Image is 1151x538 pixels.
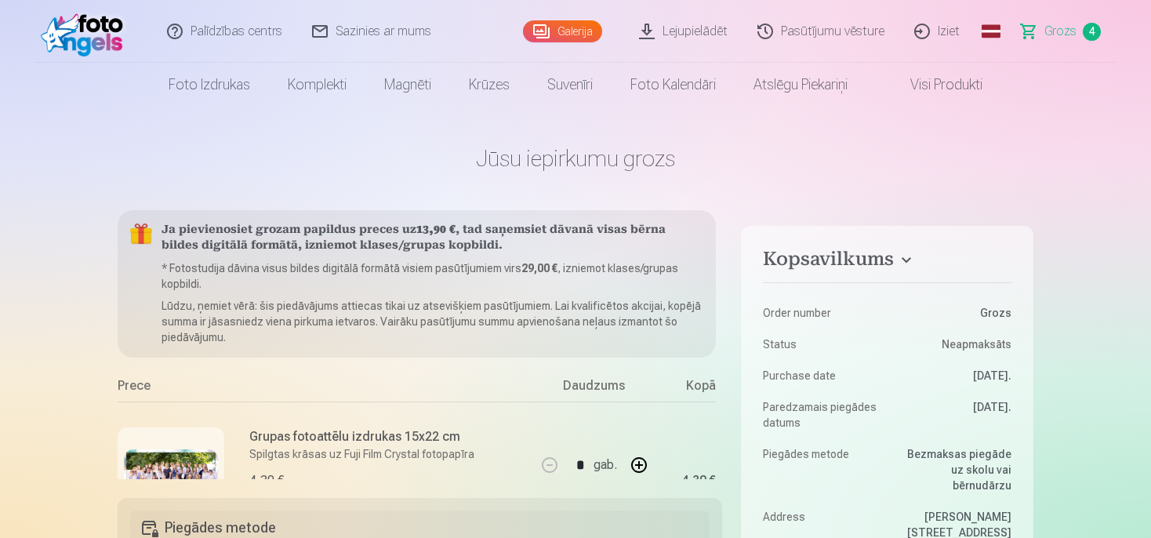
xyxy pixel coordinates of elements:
[118,144,1033,173] h1: Jūsu iepirkumu grozs
[521,262,557,274] b: 29,00 €
[866,63,1001,107] a: Visi produkti
[162,223,703,254] h5: Ja pievienosiet grozam papildus preces uz , tad saņemsiet dāvanā visas bērna bildes digitālā form...
[523,20,602,42] a: Galerija
[162,260,703,292] p: * Fotostudija dāvina visus bildes digitālā formātā visiem pasūtījumiem virs , izniemot klases/gru...
[118,376,536,402] div: Prece
[41,6,131,56] img: /fa1
[763,368,880,384] dt: Purchase date
[536,376,653,402] div: Daudzums
[763,399,880,431] dt: Paredzamais piegādes datums
[942,336,1011,352] span: Neapmaksāts
[681,476,716,485] div: 4,30 €
[162,298,703,345] p: Lūdzu, ņemiet vērā: šis piedāvājums attiecas tikai uz atsevišķiem pasūtījumiem. Lai kvalificētos ...
[249,471,284,490] div: 4,30 €
[365,63,450,107] a: Magnēti
[1083,23,1101,41] span: 4
[895,399,1011,431] dd: [DATE].
[763,336,880,352] dt: Status
[450,63,528,107] a: Krūzes
[895,305,1011,321] dd: Grozs
[150,63,269,107] a: Foto izdrukas
[895,368,1011,384] dd: [DATE].
[895,446,1011,493] dd: Bezmaksas piegāde uz skolu vai bērnudārzu
[735,63,866,107] a: Atslēgu piekariņi
[416,224,456,236] b: 13,90 €
[528,63,612,107] a: Suvenīri
[1044,22,1077,41] span: Grozs
[763,446,880,493] dt: Piegādes metode
[269,63,365,107] a: Komplekti
[612,63,735,107] a: Foto kalendāri
[763,305,880,321] dt: Order number
[653,376,716,402] div: Kopā
[249,446,474,462] p: Spilgtas krāsas uz Fuji Film Crystal fotopapīra
[763,248,1011,276] button: Kopsavilkums
[249,427,474,446] h6: Grupas fotoattēlu izdrukas 15x22 cm
[594,446,617,484] div: gab.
